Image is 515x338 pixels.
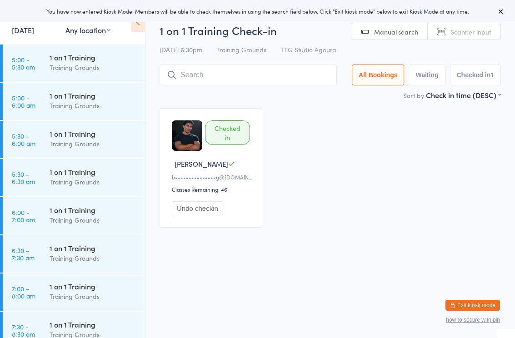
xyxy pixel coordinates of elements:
div: b•••••••••••••••g@[DOMAIN_NAME] [172,173,253,181]
div: Checked in [205,120,250,145]
div: 1 on 1 Training [50,129,137,139]
img: image1720832013.png [172,120,202,151]
button: Checked in1 [450,65,501,85]
div: Training Grounds [50,139,137,149]
time: 6:00 - 7:00 am [12,209,35,223]
div: Training Grounds [50,100,137,111]
div: Training Grounds [50,291,137,302]
a: 6:00 -7:00 am1 on 1 TrainingTraining Grounds [3,197,145,234]
div: Classes Remaining: 46 [172,185,253,193]
div: Check in time (DESC) [426,90,501,100]
div: Training Grounds [50,253,137,263]
button: how to secure with pin [446,317,500,323]
div: 1 on 1 Training [50,281,137,291]
input: Search [160,65,337,85]
span: Training Grounds [216,45,266,54]
div: Any location [65,25,110,35]
a: [DATE] [12,25,34,35]
a: 7:00 -8:00 am1 on 1 TrainingTraining Grounds [3,273,145,311]
label: Sort by [403,91,424,100]
span: Scanner input [450,27,491,36]
span: TTG Studio Agoura [280,45,336,54]
div: 1 [490,71,494,79]
time: 5:00 - 6:00 am [12,94,35,109]
button: Waiting [409,65,445,85]
div: 1 on 1 Training [50,243,137,253]
span: [DATE] 6:30pm [160,45,202,54]
div: 1 on 1 Training [50,90,137,100]
div: 1 on 1 Training [50,319,137,329]
div: You have now entered Kiosk Mode. Members will be able to check themselves in using the search fie... [15,7,500,15]
div: 1 on 1 Training [50,205,137,215]
span: Manual search [374,27,418,36]
time: 5:00 - 5:30 am [12,56,35,70]
time: 7:00 - 8:00 am [12,285,35,299]
div: Training Grounds [50,215,137,225]
h2: 1 on 1 Training Check-in [160,23,501,38]
a: 5:30 -6:30 am1 on 1 TrainingTraining Grounds [3,159,145,196]
time: 5:30 - 6:30 am [12,170,35,185]
button: Exit kiosk mode [445,300,500,311]
div: 1 on 1 Training [50,167,137,177]
a: 5:00 -6:00 am1 on 1 TrainingTraining Grounds [3,83,145,120]
time: 7:30 - 8:30 am [12,323,35,338]
button: All Bookings [352,65,405,85]
button: Undo checkin [172,201,223,215]
div: 1 on 1 Training [50,52,137,62]
a: 5:00 -5:30 am1 on 1 TrainingTraining Grounds [3,45,145,82]
a: 5:30 -6:00 am1 on 1 TrainingTraining Grounds [3,121,145,158]
div: Training Grounds [50,62,137,73]
div: Training Grounds [50,177,137,187]
time: 5:30 - 6:00 am [12,132,35,147]
span: [PERSON_NAME] [175,159,228,169]
a: 6:30 -7:30 am1 on 1 TrainingTraining Grounds [3,235,145,273]
time: 6:30 - 7:30 am [12,247,35,261]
